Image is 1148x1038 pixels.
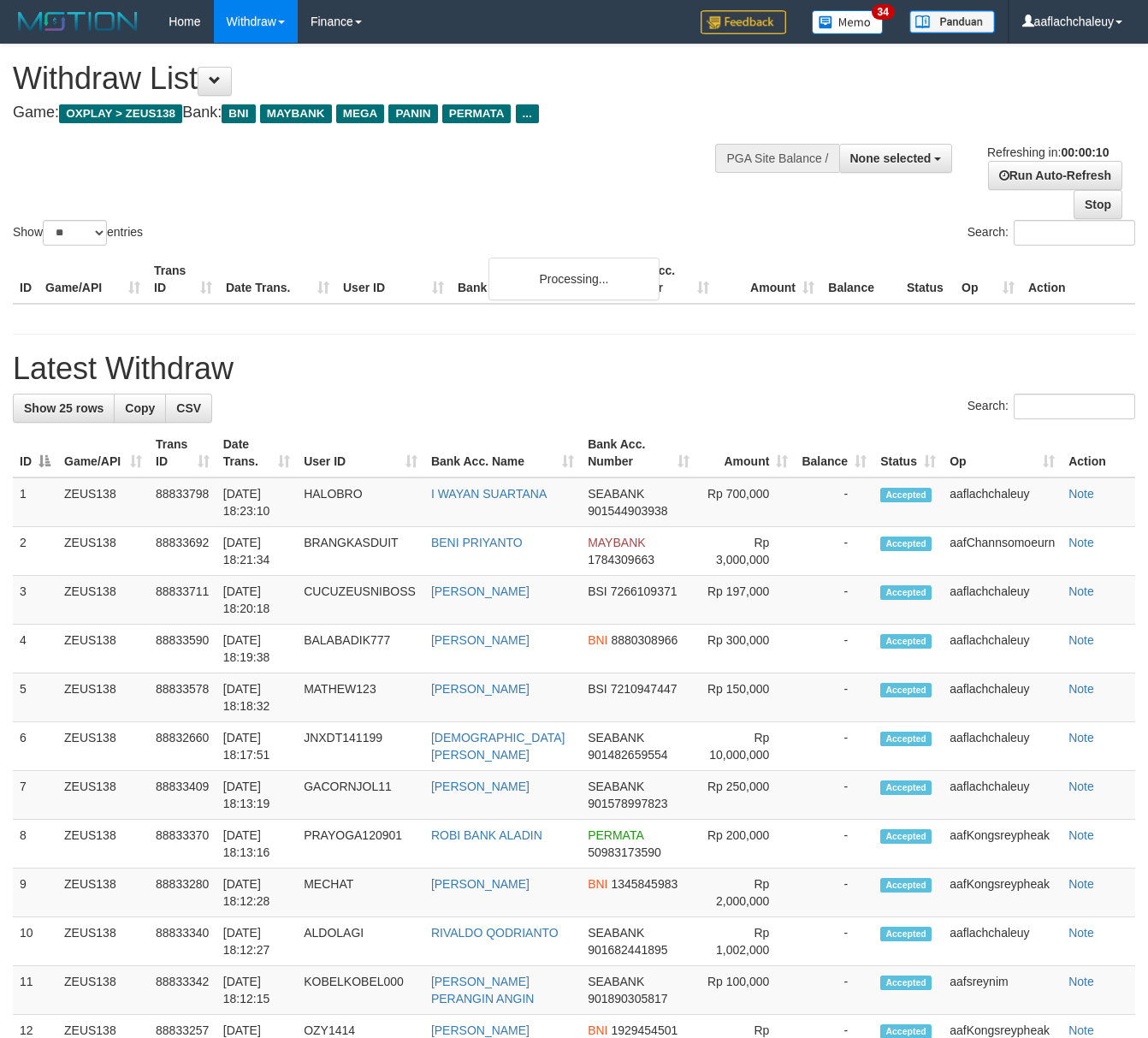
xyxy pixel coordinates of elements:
td: 8 [13,820,57,869]
td: Rp 2,000,000 [696,869,795,917]
span: Accepted [880,927,932,941]
span: SEABANK [588,975,644,988]
td: Rp 1,002,000 [696,917,795,966]
td: - [795,722,873,771]
span: MEGA [336,104,385,123]
td: 88833342 [149,966,216,1015]
td: [DATE] 18:19:38 [216,625,297,673]
td: 88832660 [149,722,216,771]
th: User ID [336,255,451,304]
span: BSI [588,584,607,598]
a: Show 25 rows [13,394,115,423]
span: Show 25 rows [24,401,104,415]
th: Status [900,255,955,304]
td: HALOBRO [297,477,424,527]
td: PRAYOGA120901 [297,820,424,869]
span: OXPLAY > ZEUS138 [59,104,182,123]
span: Copy [125,401,155,415]
td: aafChannsomoeurn [943,527,1062,576]
td: BALABADIK777 [297,625,424,673]
span: SEABANK [588,487,644,501]
th: Trans ID: activate to sort column ascending [149,429,216,477]
td: Rp 700,000 [696,477,795,527]
td: aaflachchaleuy [943,673,1062,722]
th: Bank Acc. Number [611,255,716,304]
th: Bank Acc. Number: activate to sort column ascending [581,429,696,477]
button: None selected [839,144,953,173]
th: Balance: activate to sort column ascending [795,429,873,477]
a: [DEMOGRAPHIC_DATA][PERSON_NAME] [431,731,565,762]
th: Game/API [38,255,147,304]
a: Note [1068,536,1094,549]
a: Note [1068,828,1094,842]
span: PERMATA [442,104,512,123]
td: - [795,820,873,869]
td: 11 [13,966,57,1015]
span: Accepted [880,732,932,746]
td: ZEUS138 [57,527,149,576]
td: MATHEW123 [297,673,424,722]
td: [DATE] 18:23:10 [216,477,297,527]
span: Accepted [880,780,932,795]
span: Accepted [880,829,932,844]
select: Showentries [43,220,107,246]
td: ZEUS138 [57,820,149,869]
td: BRANGKASDUIT [297,527,424,576]
div: PGA Site Balance / [715,144,838,173]
span: Accepted [880,585,932,600]
td: - [795,673,873,722]
th: ID: activate to sort column descending [13,429,57,477]
td: 4 [13,625,57,673]
td: [DATE] 18:20:18 [216,576,297,625]
input: Search: [1014,220,1135,246]
td: [DATE] 18:21:34 [216,527,297,576]
td: ZEUS138 [57,477,149,527]
label: Search: [968,394,1135,419]
td: aaflachchaleuy [943,722,1062,771]
th: User ID: activate to sort column ascending [297,429,424,477]
td: ZEUS138 [57,771,149,820]
td: ZEUS138 [57,966,149,1015]
a: Note [1068,633,1094,647]
span: PERMATA [588,828,643,842]
img: Feedback.jpg [701,10,786,34]
a: Note [1068,731,1094,744]
input: Search: [1014,394,1135,419]
span: Accepted [880,537,932,551]
td: aaflachchaleuy [943,625,1062,673]
span: Refreshing in: [987,145,1109,159]
td: [DATE] 18:17:51 [216,722,297,771]
a: Run Auto-Refresh [988,161,1122,190]
th: Game/API: activate to sort column ascending [57,429,149,477]
span: Copy 7210947447 to clipboard [611,682,678,696]
td: ALDOLAGI [297,917,424,966]
span: SEABANK [588,926,644,940]
span: Copy 901682441895 to clipboard [588,943,667,957]
a: [PERSON_NAME] [431,1023,530,1037]
td: ZEUS138 [57,625,149,673]
th: Amount [716,255,821,304]
a: BENI PRIYANTO [431,536,523,549]
td: aafKongsreypheak [943,820,1062,869]
td: Rp 100,000 [696,966,795,1015]
a: Note [1068,1023,1094,1037]
td: aaflachchaleuy [943,771,1062,820]
a: Copy [114,394,166,423]
td: Rp 197,000 [696,576,795,625]
td: ZEUS138 [57,917,149,966]
td: ZEUS138 [57,722,149,771]
th: ID [13,255,38,304]
span: Copy 901482659554 to clipboard [588,748,667,762]
span: Copy 7266109371 to clipboard [611,584,678,598]
td: 88833798 [149,477,216,527]
td: Rp 10,000,000 [696,722,795,771]
a: [PERSON_NAME] [431,584,530,598]
a: Stop [1074,190,1122,219]
td: 88833340 [149,917,216,966]
span: BNI [588,877,607,891]
a: Note [1068,926,1094,940]
th: Bank Acc. Name: activate to sort column ascending [424,429,581,477]
span: Copy 8880308966 to clipboard [611,633,678,647]
span: BNI [588,1023,607,1037]
td: aaflachchaleuy [943,576,1062,625]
